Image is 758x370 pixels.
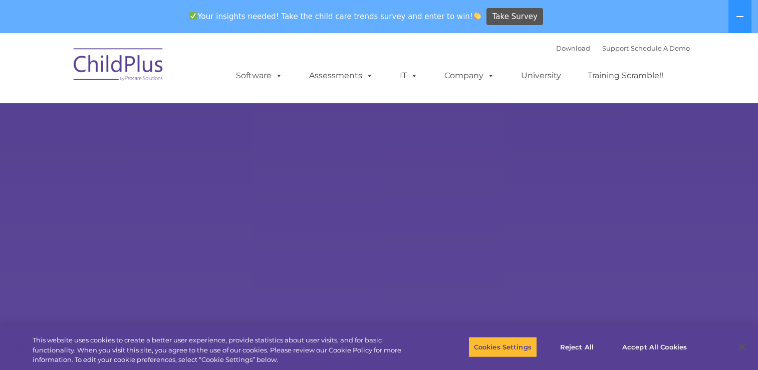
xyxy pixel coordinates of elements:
button: Reject All [546,336,608,357]
img: ChildPlus by Procare Solutions [69,41,169,91]
span: Your insights needed! Take the child care trends survey and enter to win! [185,7,485,26]
font: | [556,44,690,52]
a: Download [556,44,590,52]
button: Cookies Settings [468,336,537,357]
a: Company [434,66,504,86]
a: Assessments [299,66,383,86]
a: Software [226,66,293,86]
a: Training Scramble!! [578,66,673,86]
button: Accept All Cookies [617,336,692,357]
img: 👏 [473,12,481,20]
a: University [511,66,571,86]
a: Schedule A Demo [631,44,690,52]
a: IT [390,66,428,86]
a: Take Survey [486,8,543,26]
a: Support [602,44,629,52]
button: Close [731,336,753,358]
img: ✅ [189,12,197,20]
div: This website uses cookies to create a better user experience, provide statistics about user visit... [33,335,417,365]
span: Take Survey [492,8,538,26]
